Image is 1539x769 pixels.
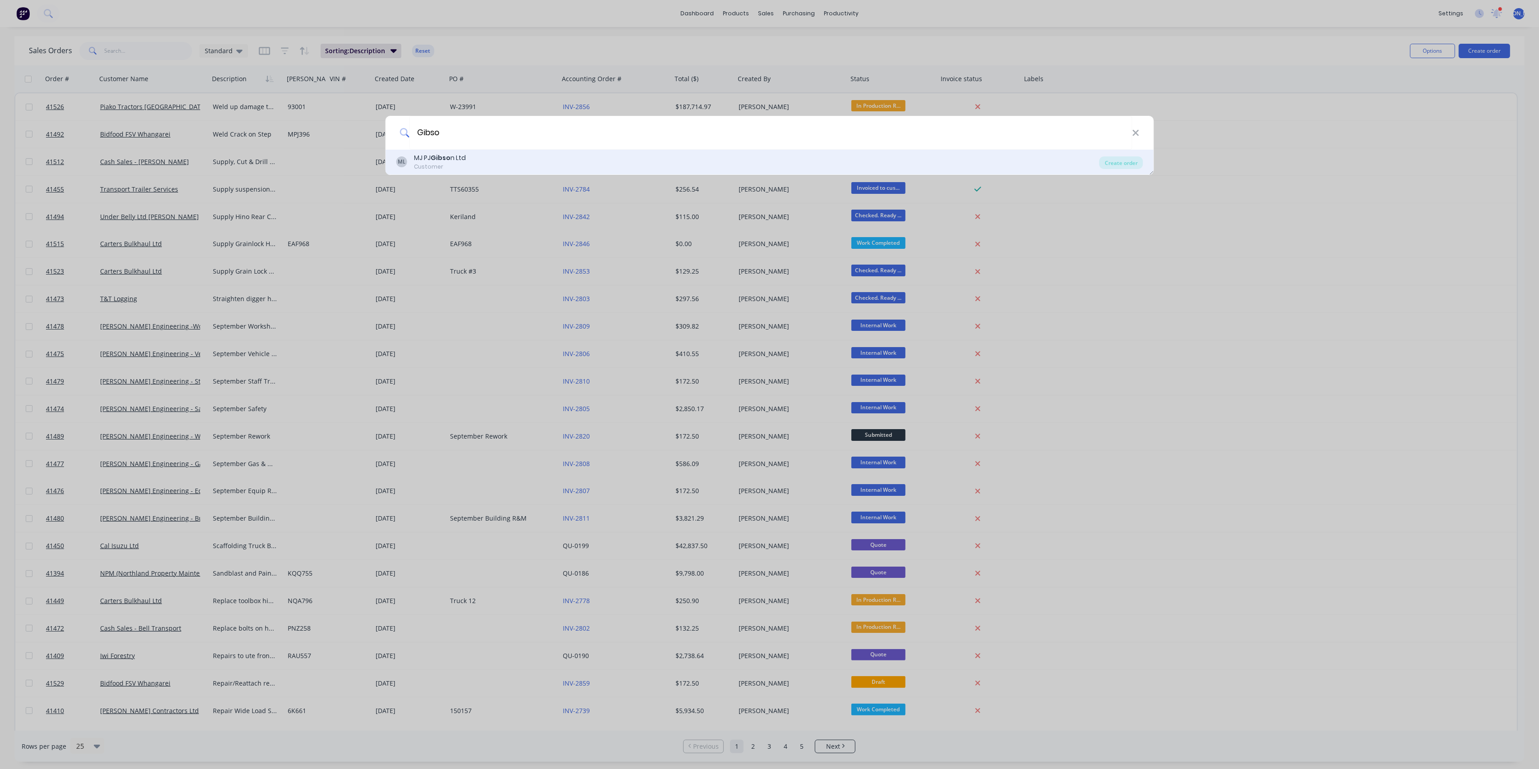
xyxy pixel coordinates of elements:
[414,153,466,163] div: MJ PJ n Ltd
[396,156,407,167] div: ML
[1099,156,1143,169] div: Create order
[431,153,450,162] b: Gibso
[414,163,466,171] div: Customer
[409,116,1132,150] input: Enter a customer name to create a new order...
